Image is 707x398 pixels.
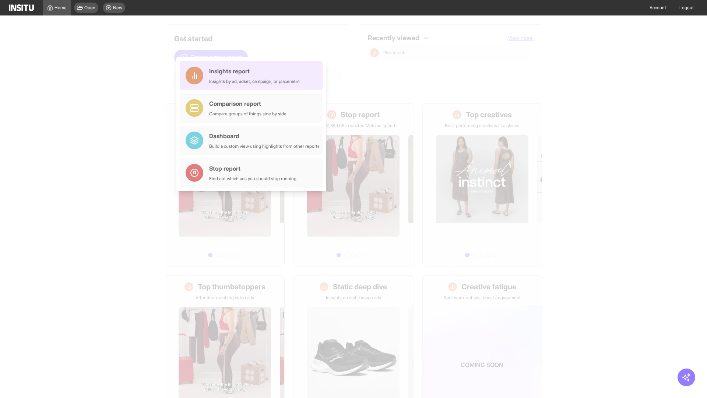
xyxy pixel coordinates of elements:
[209,164,296,173] div: Stop report
[209,67,300,76] div: Insights report
[54,5,67,11] span: Home
[209,176,296,182] div: Find out which ads you should stop running
[209,143,320,149] div: Build a custom view using highlights from other reports
[209,78,300,84] div: Insights by ad, adset, campaign, or placement
[209,99,286,108] div: Comparison report
[113,5,122,11] span: New
[209,132,320,140] div: Dashboard
[84,5,95,11] span: Open
[9,4,34,11] img: Logo
[209,111,286,117] div: Compare groups of things side by side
